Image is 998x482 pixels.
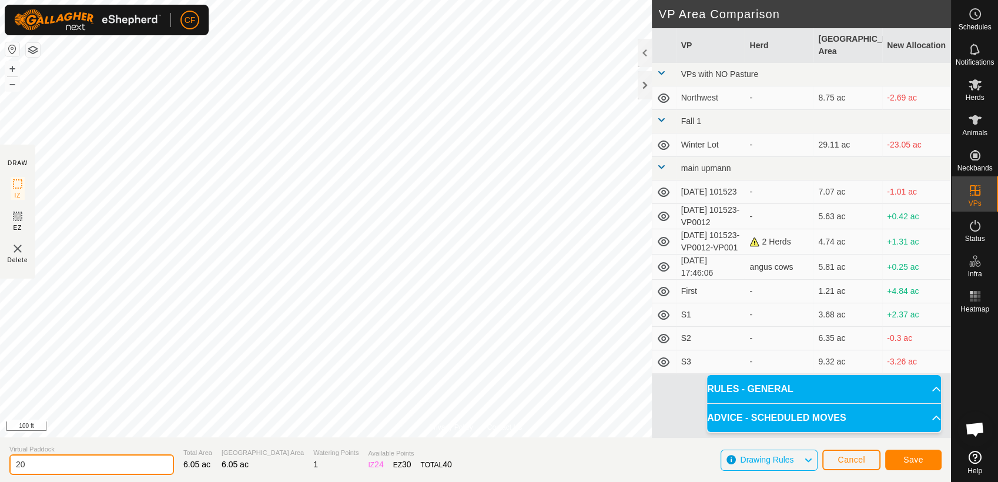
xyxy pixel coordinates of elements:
[882,229,951,255] td: +1.31 ac
[952,446,998,479] a: Help
[749,92,809,104] div: -
[822,450,880,470] button: Cancel
[11,242,25,256] img: VP
[677,204,745,229] td: [DATE] 101523-VP0012
[956,59,994,66] span: Notifications
[185,14,196,26] span: CF
[813,327,882,350] td: 6.35 ac
[5,77,19,91] button: –
[183,448,212,458] span: Total Area
[313,460,318,469] span: 1
[681,163,731,173] span: main upmann
[749,261,809,273] div: angus cows
[677,86,745,110] td: Northwest
[749,139,809,151] div: -
[9,444,174,454] span: Virtual Paddock
[882,28,951,63] th: New Allocation
[749,356,809,368] div: -
[964,235,984,242] span: Status
[707,411,846,425] span: ADVICE - SCHEDULED MOVES
[813,180,882,204] td: 7.07 ac
[677,303,745,327] td: S1
[882,133,951,157] td: -23.05 ac
[882,327,951,350] td: -0.3 ac
[962,129,987,136] span: Animals
[15,191,21,200] span: IZ
[958,24,991,31] span: Schedules
[882,303,951,327] td: +2.37 ac
[813,350,882,374] td: 9.32 ac
[677,180,745,204] td: [DATE] 101523
[707,404,941,432] p-accordion-header: ADVICE - SCHEDULED MOVES
[677,28,745,63] th: VP
[707,382,793,396] span: RULES - GENERAL
[749,309,809,321] div: -
[813,255,882,280] td: 5.81 ac
[374,460,384,469] span: 24
[882,350,951,374] td: -3.26 ac
[960,306,989,313] span: Heatmap
[957,165,992,172] span: Neckbands
[677,229,745,255] td: [DATE] 101523-VP0012-VP001
[677,280,745,303] td: First
[882,204,951,229] td: +0.42 ac
[967,467,982,474] span: Help
[222,460,249,469] span: 6.05 ac
[222,448,304,458] span: [GEOGRAPHIC_DATA] Area
[677,350,745,374] td: S3
[421,458,452,471] div: TOTAL
[965,94,984,101] span: Herds
[429,422,473,433] a: Privacy Policy
[14,223,22,232] span: EZ
[402,460,411,469] span: 30
[882,86,951,110] td: -2.69 ac
[813,204,882,229] td: 5.63 ac
[745,28,813,63] th: Herd
[813,28,882,63] th: [GEOGRAPHIC_DATA] Area
[885,450,942,470] button: Save
[487,422,522,433] a: Contact Us
[968,200,981,207] span: VPs
[8,159,28,168] div: DRAW
[393,458,411,471] div: EZ
[813,280,882,303] td: 1.21 ac
[677,255,745,280] td: [DATE] 17:46:06
[443,460,452,469] span: 40
[183,460,210,469] span: 6.05 ac
[749,236,809,248] div: 2 Herds
[677,327,745,350] td: S2
[677,133,745,157] td: Winter Lot
[8,256,28,265] span: Delete
[740,455,793,464] span: Drawing Rules
[957,411,993,447] div: Open chat
[707,375,941,403] p-accordion-header: RULES - GENERAL
[368,448,451,458] span: Available Points
[749,186,809,198] div: -
[882,180,951,204] td: -1.01 ac
[813,133,882,157] td: 29.11 ac
[659,7,951,21] h2: VP Area Comparison
[813,86,882,110] td: 8.75 ac
[882,255,951,280] td: +0.25 ac
[681,116,701,126] span: Fall 1
[749,210,809,223] div: -
[5,62,19,76] button: +
[368,458,383,471] div: IZ
[813,303,882,327] td: 3.68 ac
[838,455,865,464] span: Cancel
[26,43,40,57] button: Map Layers
[903,455,923,464] span: Save
[882,280,951,303] td: +4.84 ac
[967,270,982,277] span: Infra
[14,9,161,31] img: Gallagher Logo
[5,42,19,56] button: Reset Map
[313,448,359,458] span: Watering Points
[749,285,809,297] div: -
[681,69,759,79] span: VPs with NO Pasture
[749,332,809,344] div: -
[813,229,882,255] td: 4.74 ac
